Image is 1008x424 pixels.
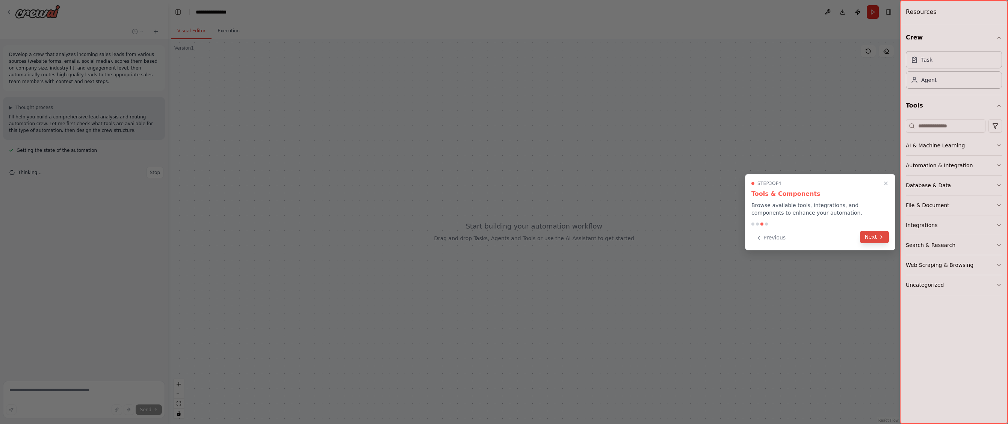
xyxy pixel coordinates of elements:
button: Close walkthrough [881,179,890,188]
button: Hide left sidebar [173,7,183,17]
p: Browse available tools, integrations, and components to enhance your automation. [751,201,889,217]
h3: Tools & Components [751,189,889,198]
button: Next [860,231,889,243]
button: Previous [751,232,790,244]
span: Step 3 of 4 [757,180,781,186]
